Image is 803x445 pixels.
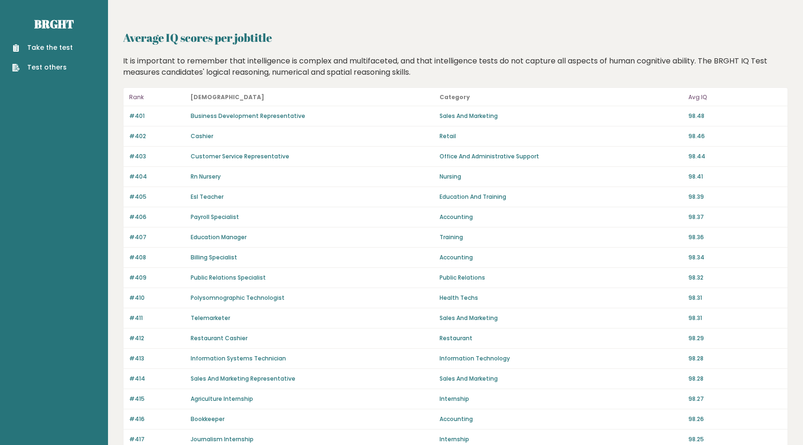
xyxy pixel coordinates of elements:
p: 98.34 [688,253,782,262]
p: #409 [129,273,185,282]
p: Internship [440,435,683,444]
p: Sales And Marketing [440,375,683,383]
p: 98.37 [688,213,782,221]
p: Internship [440,395,683,403]
p: 98.27 [688,395,782,403]
b: Category [440,93,470,101]
p: #403 [129,152,185,161]
p: 98.29 [688,334,782,343]
p: #415 [129,395,185,403]
p: #404 [129,172,185,181]
p: Health Techs [440,294,683,302]
a: Test others [12,62,73,72]
a: Customer Service Representative [191,152,289,160]
p: Sales And Marketing [440,112,683,120]
p: 98.48 [688,112,782,120]
b: [DEMOGRAPHIC_DATA] [191,93,264,101]
p: #412 [129,334,185,343]
p: #406 [129,213,185,221]
p: Sales And Marketing [440,314,683,322]
a: Agriculture Internship [191,395,253,403]
p: Public Relations [440,273,683,282]
a: Education Manager [191,233,247,241]
p: #413 [129,354,185,363]
a: Telemarketer [191,314,230,322]
p: Rank [129,92,185,103]
p: Restaurant [440,334,683,343]
p: 98.31 [688,294,782,302]
a: Bookkeeper [191,415,224,423]
p: 98.28 [688,375,782,383]
p: #416 [129,415,185,423]
p: 98.26 [688,415,782,423]
p: Training [440,233,683,242]
p: #408 [129,253,185,262]
p: #411 [129,314,185,322]
p: Avg IQ [688,92,782,103]
a: Polysomnographic Technologist [191,294,285,302]
a: Information Systems Technician [191,354,286,362]
p: #410 [129,294,185,302]
p: 98.32 [688,273,782,282]
p: 98.25 [688,435,782,444]
a: Sales And Marketing Representative [191,375,295,383]
a: Brght [34,16,74,31]
a: Esl Teacher [191,193,224,201]
p: Education And Training [440,193,683,201]
p: Retail [440,132,683,141]
p: Information Technology [440,354,683,363]
a: Public Relations Specialist [191,273,266,281]
a: Billing Specialist [191,253,237,261]
p: 98.28 [688,354,782,363]
a: Cashier [191,132,213,140]
p: Accounting [440,415,683,423]
p: 98.31 [688,314,782,322]
a: Take the test [12,43,73,53]
p: #401 [129,112,185,120]
a: Payroll Specialist [191,213,239,221]
p: #402 [129,132,185,141]
div: It is important to remember that intelligence is complex and multifaceted, and that intelligence ... [120,55,792,78]
p: Accounting [440,213,683,221]
a: Business Development Representative [191,112,305,120]
h2: Average IQ scores per jobtitle [123,29,788,46]
p: #417 [129,435,185,444]
p: #407 [129,233,185,242]
a: Rn Nursery [191,172,221,180]
a: Restaurant Cashier [191,334,247,342]
p: 98.36 [688,233,782,242]
p: Office And Administrative Support [440,152,683,161]
p: #414 [129,375,185,383]
a: Journalism Internship [191,435,254,443]
p: #405 [129,193,185,201]
p: 98.46 [688,132,782,141]
p: 98.44 [688,152,782,161]
p: 98.41 [688,172,782,181]
p: Nursing [440,172,683,181]
p: 98.39 [688,193,782,201]
p: Accounting [440,253,683,262]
